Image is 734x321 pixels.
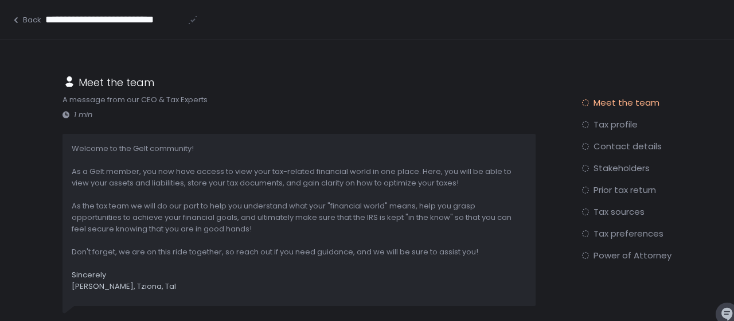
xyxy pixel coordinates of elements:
span: Power of Attorney [594,250,671,261]
div: Don't forget, we are on this ride together, so reach out if you need guidance, and we will be sur... [72,246,527,258]
div: As the tax team we will do our part to help you understand what your "financial world" means, hel... [72,200,527,235]
div: As a Gelt member, you now have access to view your tax-related financial world in one place. Here... [72,166,527,189]
div: Welcome to the Gelt community! [72,143,527,154]
span: Contact details [594,141,662,152]
span: Meet the team [594,97,659,109]
span: Tax sources [594,206,645,218]
div: A message from our CEO & Tax Experts [63,94,536,106]
span: Prior tax return [594,184,656,196]
div: 1 min [63,110,536,120]
span: Tax preferences [594,228,663,239]
h1: Meet the team [79,75,154,90]
span: Stakeholders [594,163,650,174]
div: Sincerely [PERSON_NAME], Tziona, Tal [72,269,527,292]
button: Back [11,15,41,25]
span: Tax profile [594,119,638,130]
